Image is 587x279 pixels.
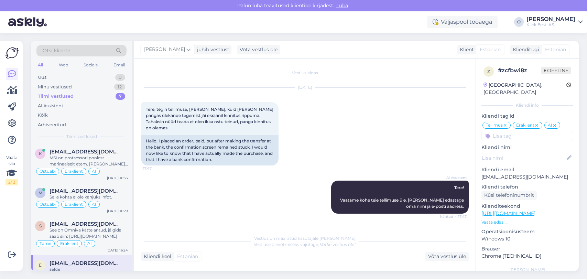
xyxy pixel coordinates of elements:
[38,93,74,100] div: Tiimi vestlused
[107,248,128,253] div: [DATE] 16:24
[50,227,128,239] div: See on Omniva kätte antud, jälgida saab siin: [URL][DOMAIN_NAME]
[50,266,128,272] div: selge
[38,74,46,81] div: Uus
[115,74,125,81] div: 0
[480,46,501,53] span: Estonian
[60,242,78,246] span: Eraklient
[43,47,70,54] span: Otsi kliente
[482,154,565,162] input: Lisa nimi
[143,166,169,171] span: 17:47
[40,202,56,206] span: Ostuabi
[318,242,356,247] i: „Võtke vestlus üle”
[514,17,524,27] div: O
[141,84,469,90] div: [DATE]
[57,61,69,69] div: Web
[38,84,72,90] div: Minu vestlused
[66,133,97,140] span: Tiimi vestlused
[481,219,573,225] p: Vaata edasi ...
[50,155,128,167] div: MSI on protsessori poolest marinaalselt etem. [PERSON_NAME] osas on [PERSON_NAME] parem või võrdv...
[39,190,42,195] span: m
[50,149,121,155] span: karvakabi@gmail.com
[36,61,44,69] div: All
[481,102,573,108] div: Kliendi info
[82,61,99,69] div: Socials
[92,169,96,173] span: AI
[481,235,573,243] p: Windows 10
[483,82,566,96] div: [GEOGRAPHIC_DATA], [GEOGRAPHIC_DATA]
[39,151,42,156] span: k
[144,46,185,53] span: [PERSON_NAME]
[38,112,48,119] div: Kõik
[457,46,474,53] div: Klient
[50,221,121,227] span: sandergit180@gmail.com
[141,70,469,76] div: Vestlus algas
[40,242,51,246] span: Tarne
[177,253,198,260] span: Estonian
[526,17,575,22] div: [PERSON_NAME]
[6,179,18,185] div: 2 / 3
[481,112,573,120] p: Kliendi tag'id
[440,214,467,219] span: Nähtud ✓ 17:47
[441,175,467,180] span: AI Assistent
[237,45,280,54] div: Võta vestlus üle
[107,208,128,214] div: [DATE] 16:29
[50,188,121,194] span: markopats0@gmail.com
[427,16,498,28] div: Väljaspool tööaega
[116,93,125,100] div: 7
[194,46,229,53] div: juhib vestlust
[510,46,539,53] div: Klienditugi
[254,236,356,241] span: Vestlus on määratud kasutajale [PERSON_NAME]
[334,2,350,9] span: Luba
[146,107,274,130] span: Tere, tegin tellimuse, [PERSON_NAME], kuid [PERSON_NAME] pangas ülekande tegemist jäi ekraanil ki...
[481,210,535,216] a: [URL][DOMAIN_NAME]
[541,67,571,74] span: Offline
[107,175,128,181] div: [DATE] 16:33
[38,103,63,109] div: AI Assistent
[481,228,573,235] p: Operatsioonisüsteem
[516,123,534,127] span: Eraklient
[481,166,573,173] p: Kliendi email
[50,194,128,200] div: Selle kohta ei ole kahjuks infot.
[40,169,56,173] span: Ostuabi
[92,202,96,206] span: AI
[481,131,573,141] input: Lisa tag
[112,61,127,69] div: Email
[65,202,83,206] span: Eraklient
[39,223,42,228] span: s
[498,66,541,75] div: # zcfbwi8z
[481,267,573,273] div: [PERSON_NAME]
[481,183,573,191] p: Kliendi telefon
[526,22,575,28] div: Klick Eesti AS
[114,84,125,90] div: 12
[87,242,92,246] span: AI
[6,154,18,185] div: Vaata siia
[545,46,566,53] span: Estonian
[65,169,83,173] span: Eraklient
[39,262,42,268] span: e
[548,123,552,127] span: AI
[50,260,121,266] span: eeeolev@hot.ee
[486,123,503,127] span: Tellimus
[481,191,537,200] div: Küsi telefoninumbrit
[38,121,66,128] div: Arhiveeritud
[487,69,490,74] span: z
[481,253,573,260] p: Chrome [TECHNICAL_ID]
[141,253,171,260] div: Kliendi keel
[141,135,279,165] div: Hello, I placed an order, paid, but after making the transfer at the bank, the confirmation scree...
[481,203,573,210] p: Klienditeekond
[254,242,356,247] span: Vestluse ülevõtmiseks vajutage
[481,245,573,253] p: Brauser
[6,46,19,60] img: Askly Logo
[425,252,469,261] div: Võta vestlus üle
[526,17,583,28] a: [PERSON_NAME]Klick Eesti AS
[481,173,573,181] p: [EMAIL_ADDRESS][DOMAIN_NAME]
[481,144,573,151] p: Kliendi nimi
